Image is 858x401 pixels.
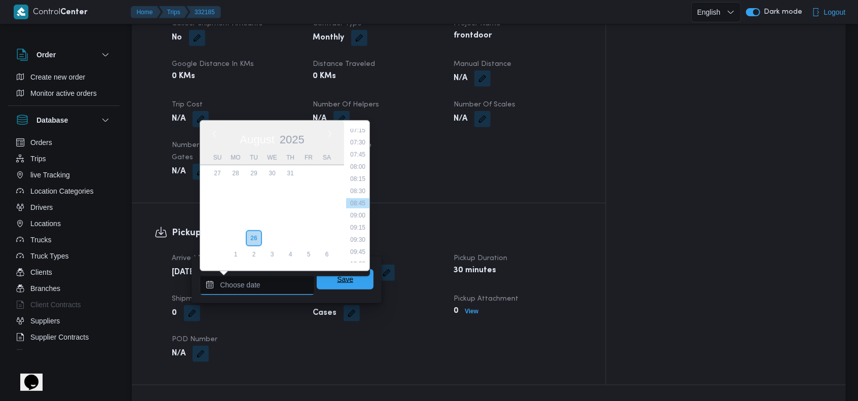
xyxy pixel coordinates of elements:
input: Press the down key to enter a popover containing a calendar. Press the escape key to close the po... [200,275,315,295]
span: Devices [30,347,56,359]
li: 08:45 [346,198,369,208]
b: N/A [313,113,326,125]
div: day-26 [246,230,262,246]
b: 0 KMs [313,70,336,83]
div: day-10 [209,198,226,214]
b: 30 minutes [454,265,496,277]
b: N/A [172,166,185,178]
span: Google distance in KMs [172,61,254,67]
button: Database [16,114,111,126]
div: day-11 [228,198,244,214]
div: day-2 [319,165,335,181]
span: Locations [30,217,61,230]
li: 09:15 [346,223,369,233]
span: Trips [30,153,46,165]
button: Order [16,49,111,61]
h3: Order [36,49,56,61]
div: Button. Open the year selector. 2025 is currently selected. [279,133,305,147]
iframe: chat widget [10,360,43,391]
button: Supplier Contracts [12,329,116,345]
div: day-24 [209,230,226,246]
div: day-5 [301,246,317,263]
li: 08:30 [346,186,369,196]
div: day-15 [301,198,317,214]
button: Previous Month [210,130,218,138]
button: Truck Types [12,248,116,264]
li: 07:15 [346,125,369,135]
div: Fr [301,151,317,165]
span: Trucks [30,234,51,246]
button: live Tracking [12,167,116,183]
b: Cases [313,307,337,319]
div: day-22 [301,214,317,230]
button: Monitor active orders [12,85,116,101]
button: Location Categories [12,183,116,199]
div: day-21 [282,214,299,230]
button: Trips [12,151,116,167]
div: day-20 [264,214,280,230]
span: August [240,133,275,146]
li: 09:30 [346,235,369,245]
span: live Tracking [30,169,70,181]
li: 10:00 [346,259,369,269]
div: day-12 [246,198,262,214]
div: day-8 [301,181,317,198]
span: Number of Scales [454,101,515,108]
li: 09:45 [346,247,369,257]
h3: Database [36,114,68,126]
button: 332185 [186,6,221,18]
div: day-6 [319,246,335,263]
span: Drivers [30,201,53,213]
button: Trips [159,6,189,18]
b: No [172,32,182,44]
div: day-3 [209,181,226,198]
span: Clients [30,266,52,278]
span: Distance Traveled [313,61,375,67]
span: Trip Cost [172,101,203,108]
span: Suppliers [30,315,60,327]
div: Tu [246,151,262,165]
div: We [264,151,280,165]
b: View [465,308,478,315]
span: Orders [30,136,52,149]
div: Su [209,151,226,165]
button: Branches [12,280,116,297]
span: Pickup Duration [454,255,507,262]
div: day-5 [246,181,262,198]
b: 0 KMs [172,70,195,83]
div: day-4 [228,181,244,198]
b: 0 [172,307,177,319]
span: 2025 [280,133,305,146]
span: Number of Helpers [313,101,379,108]
button: Trucks [12,232,116,248]
div: day-30 [264,165,280,181]
div: day-31 [282,165,299,181]
span: Supplier Contracts [30,331,89,343]
li: 07:30 [346,137,369,148]
b: 0 [454,305,459,317]
span: Shipment Number of Units [172,296,263,302]
div: day-29 [246,165,262,181]
li: 09:00 [346,210,369,221]
div: Sa [319,151,335,165]
span: POD Number [172,336,217,343]
button: Orders [12,134,116,151]
div: day-16 [319,198,335,214]
h3: Pickup Details [172,226,583,240]
div: day-30 [319,230,335,246]
button: Save [317,269,374,289]
span: Monitor active orders [30,87,97,99]
li: 08:15 [346,174,369,184]
div: Order [8,69,120,105]
button: View [461,305,482,317]
div: day-9 [319,181,335,198]
span: Pickup Attachment [454,296,518,302]
div: day-27 [264,230,280,246]
span: Manual Distance [454,61,511,67]
button: Create new order [12,69,116,85]
button: Suppliers [12,313,116,329]
div: day-7 [282,181,299,198]
div: day-29 [301,230,317,246]
img: X8yXhbKr1z7QwAAAABJRU5ErkJggg== [14,5,28,19]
